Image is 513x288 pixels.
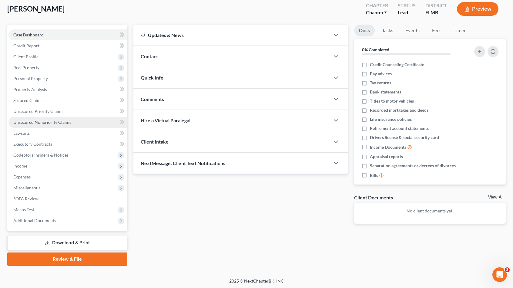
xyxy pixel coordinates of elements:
span: Miscellaneous [13,185,40,190]
span: Additional Documents [13,218,56,223]
span: Personal Property [13,76,48,81]
a: Unsecured Priority Claims [8,106,127,117]
div: Client Documents [354,194,393,201]
a: Timer [449,25,471,36]
span: Executory Contracts [13,141,52,147]
a: Fees [427,25,446,36]
span: 3 [505,267,510,272]
p: No client documents yet. [359,208,501,214]
span: Lawsuits [13,130,30,136]
span: Separation agreements or decrees of divorces [370,163,456,169]
a: Unsecured Nonpriority Claims [8,117,127,128]
a: Secured Claims [8,95,127,106]
span: Quick Info [141,75,163,80]
a: Case Dashboard [8,29,127,40]
span: Retirement account statements [370,125,429,131]
a: Tasks [377,25,398,36]
span: Tax returns [370,80,391,86]
span: 7 [384,9,387,15]
div: FLMB [425,9,447,16]
span: Secured Claims [13,98,42,103]
div: Lead [398,9,416,16]
div: Updates & News [141,32,323,38]
span: Drivers license & social security card [370,134,439,141]
div: Chapter [366,9,388,16]
span: Bills [370,172,378,178]
span: Hire a Virtual Paralegal [141,117,190,123]
button: Preview [457,2,498,16]
strong: 0% Completed [362,47,389,52]
span: Client Intake [141,139,169,144]
span: Real Property [13,65,39,70]
a: Executory Contracts [8,139,127,150]
span: Credit Report [13,43,39,48]
span: Unsecured Priority Claims [13,109,63,114]
a: Property Analysis [8,84,127,95]
a: View All [488,195,503,199]
span: Unsecured Nonpriority Claims [13,120,71,125]
a: Lawsuits [8,128,127,139]
span: Pay advices [370,71,392,77]
div: District [425,2,447,9]
span: Expenses [13,174,31,179]
a: Review & File [7,252,127,266]
div: Status [398,2,416,9]
span: Income Documents [370,144,406,150]
a: Events [401,25,424,36]
span: Property Analysis [13,87,47,92]
span: Appraisal reports [370,154,403,160]
span: Means Test [13,207,34,212]
span: Case Dashboard [13,32,44,37]
span: Contact [141,53,158,59]
span: Credit Counseling Certificate [370,62,424,68]
a: Docs [354,25,375,36]
span: [PERSON_NAME] [7,4,65,13]
span: Client Profile [13,54,39,59]
iframe: Intercom live chat [492,267,507,282]
span: Titles to motor vehicles [370,98,414,104]
span: Life insurance policies [370,116,412,122]
a: SOFA Review [8,193,127,204]
a: Credit Report [8,40,127,51]
span: NextMessage: Client Text Notifications [141,160,225,166]
div: Chapter [366,2,388,9]
a: Download & Print [7,236,127,250]
span: Income [13,163,27,168]
span: Codebtors Insiders & Notices [13,152,69,158]
span: SOFA Review [13,196,39,201]
span: Recorded mortgages and deeds [370,107,428,113]
span: Comments [141,96,164,102]
span: Bank statements [370,89,401,95]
